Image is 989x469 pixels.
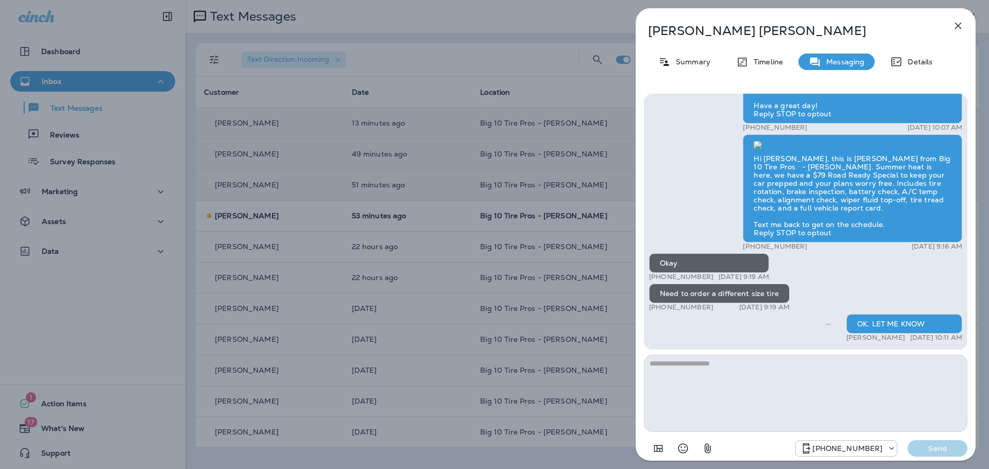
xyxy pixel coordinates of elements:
p: [PHONE_NUMBER] [743,242,807,251]
div: Need to order a different size tire [649,284,790,303]
p: Timeline [748,58,783,66]
p: [PHONE_NUMBER] [649,273,713,281]
p: [PHONE_NUMBER] [743,124,807,132]
p: [DATE] 10:07 AM [908,124,962,132]
p: [PERSON_NAME] [846,334,905,342]
p: [PERSON_NAME] [PERSON_NAME] [648,24,929,38]
div: Hi [PERSON_NAME], this is [PERSON_NAME] from Big 10 Tire Pros - [PERSON_NAME]. Summer heat is her... [743,134,962,242]
p: Messaging [821,58,864,66]
button: Add in a premade template [648,438,669,459]
p: [PHONE_NUMBER] [812,444,882,453]
div: OK. LET ME KNOW [846,314,962,334]
div: +1 (601) 808-4206 [796,442,897,455]
p: [DATE] 9:19 AM [719,273,769,281]
p: [DATE] 9:19 AM [739,303,790,311]
span: Sent [826,319,831,328]
p: Summary [671,58,710,66]
p: [DATE] 10:11 AM [910,334,962,342]
p: [DATE] 9:16 AM [912,242,962,251]
button: Select an emoji [673,438,693,459]
img: twilio-download [754,141,762,149]
p: Details [902,58,932,66]
p: [PHONE_NUMBER] [649,303,713,311]
div: Okay [649,253,769,273]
